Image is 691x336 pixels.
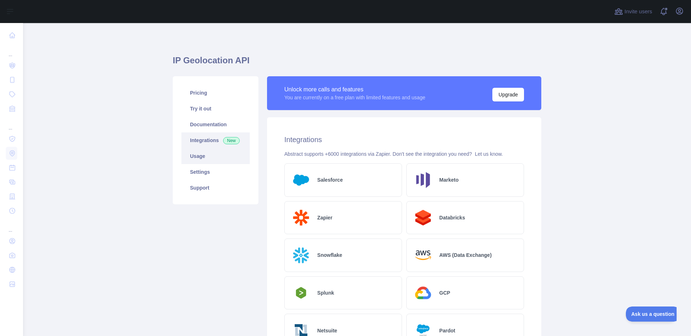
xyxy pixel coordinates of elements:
[173,55,541,72] h1: IP Geolocation API
[439,327,455,334] h2: Pardot
[439,214,465,221] h2: Databricks
[181,117,250,132] a: Documentation
[317,251,342,259] h2: Snowflake
[412,169,434,191] img: Logo
[284,94,425,101] div: You are currently on a free plan with limited features and usage
[317,176,343,183] h2: Salesforce
[475,150,503,158] button: Let us know.
[290,169,312,191] img: Logo
[284,85,425,94] div: Unlock more calls and features
[439,289,450,296] h2: GCP
[439,251,492,259] h2: AWS (Data Exchange)
[6,219,17,233] div: ...
[181,101,250,117] a: Try it out
[284,150,524,158] div: Abstract supports +6000 integrations via Zapier. Don't see the integration you need?
[290,207,312,228] img: Logo
[181,180,250,196] a: Support
[317,214,333,221] h2: Zapier
[626,307,677,322] iframe: Toggle Customer Support
[181,148,250,164] a: Usage
[181,164,250,180] a: Settings
[613,6,654,17] button: Invite users
[6,43,17,58] div: ...
[492,88,524,101] button: Upgrade
[317,289,334,296] h2: Splunk
[439,176,459,183] h2: Marketo
[412,282,434,304] img: Logo
[223,137,240,144] span: New
[412,207,434,228] img: Logo
[624,8,652,16] span: Invite users
[181,132,250,148] a: Integrations New
[290,285,312,301] img: Logo
[284,135,524,145] h2: Integrations
[6,117,17,131] div: ...
[181,85,250,101] a: Pricing
[317,327,337,334] h2: Netsuite
[290,245,312,266] img: Logo
[412,245,434,266] img: Logo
